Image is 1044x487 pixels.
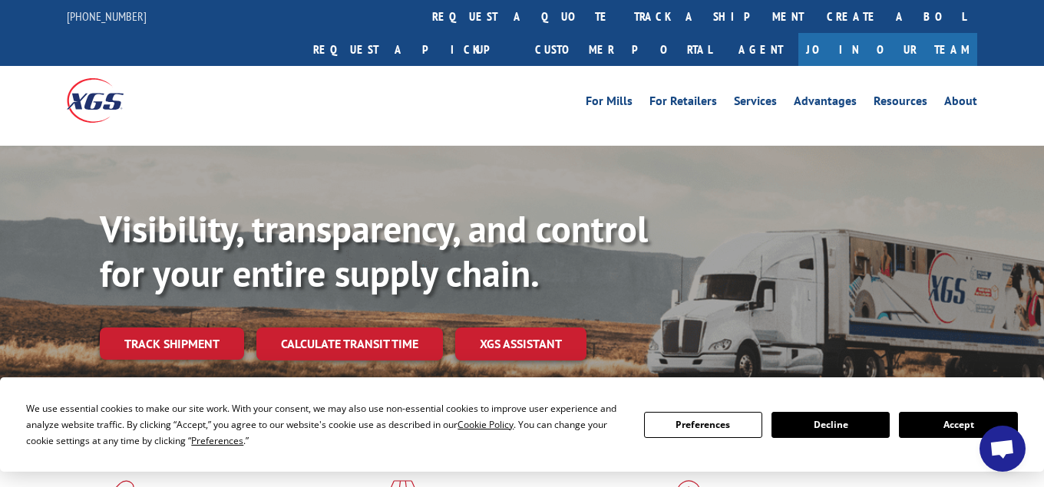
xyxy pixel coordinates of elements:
a: Agent [723,33,798,66]
a: Track shipment [100,327,244,360]
a: Join Our Team [798,33,977,66]
a: Resources [874,95,927,112]
a: For Mills [586,95,633,112]
a: Advantages [794,95,857,112]
span: Cookie Policy [458,418,514,431]
a: About [944,95,977,112]
div: Open chat [980,426,1026,472]
button: Preferences [644,412,762,438]
a: Calculate transit time [256,327,443,360]
a: For Retailers [649,95,717,112]
a: Request a pickup [302,33,524,66]
div: We use essential cookies to make our site work. With your consent, we may also use non-essential ... [26,400,625,449]
b: Visibility, transparency, and control for your entire supply chain. [100,205,648,297]
a: Customer Portal [524,33,723,66]
a: XGS ASSISTANT [455,327,586,360]
button: Decline [771,412,890,438]
a: Services [734,95,777,112]
button: Accept [899,412,1017,438]
a: [PHONE_NUMBER] [67,8,147,24]
span: Preferences [191,434,243,447]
